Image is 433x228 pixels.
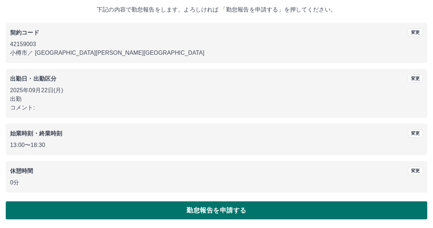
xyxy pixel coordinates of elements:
[408,167,423,175] button: 変更
[10,130,62,137] b: 始業時刻・終業時刻
[10,76,56,82] b: 出勤日・出勤区分
[408,129,423,137] button: 変更
[10,178,423,187] p: 0分
[10,40,423,49] p: 42159003
[10,95,423,103] p: 出勤
[6,5,427,14] p: 下記の内容で勤怠報告をします。よろしければ 「勤怠報告を申請する」を押してください。
[10,86,423,95] p: 2025年09月22日(月)
[10,103,423,112] p: コメント:
[6,201,427,219] button: 勤怠報告を申請する
[408,75,423,82] button: 変更
[10,49,423,57] p: 小樽市 ／ [GEOGRAPHIC_DATA][PERSON_NAME][GEOGRAPHIC_DATA]
[10,30,39,36] b: 契約コード
[10,141,423,149] p: 13:00 〜 18:30
[10,168,33,174] b: 休憩時間
[408,28,423,36] button: 変更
